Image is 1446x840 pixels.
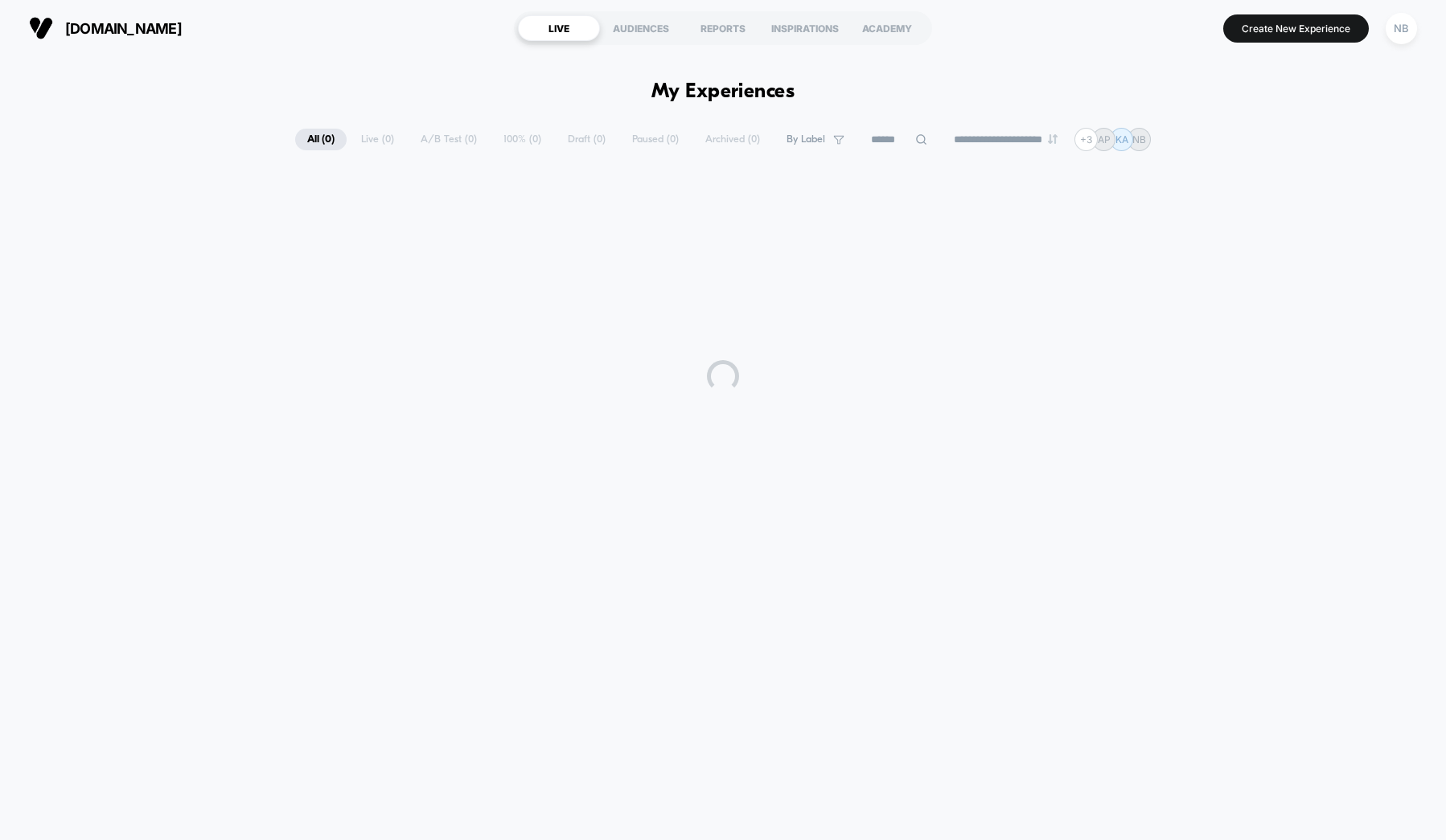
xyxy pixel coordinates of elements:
button: [DOMAIN_NAME] [24,15,187,41]
div: INSPIRATIONS [764,15,846,41]
div: REPORTS [682,15,764,41]
span: All ( 0 ) [295,129,347,150]
span: [DOMAIN_NAME] [65,20,182,37]
div: ACADEMY [846,15,928,41]
p: AP [1098,133,1111,145]
p: NB [1132,133,1146,145]
button: Create New Experience [1223,14,1369,43]
div: NB [1386,13,1417,44]
div: + 3 [1074,128,1098,151]
button: NB [1381,12,1422,45]
span: By Label [787,133,825,145]
img: Visually logo [29,16,53,40]
img: end [1048,134,1058,144]
div: AUDIENCES [600,15,682,41]
p: KA [1115,133,1128,145]
h1: My Experiences [651,80,795,104]
div: LIVE [518,15,600,41]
